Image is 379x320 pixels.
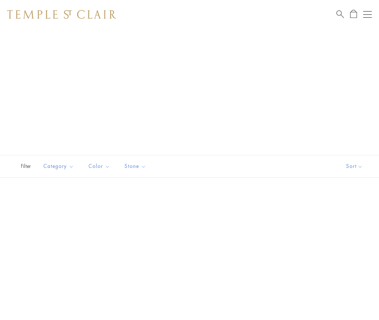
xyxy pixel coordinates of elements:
[7,10,116,19] img: Temple St. Clair
[83,158,116,174] button: Color
[363,10,372,19] button: Open navigation
[330,155,379,177] button: Show sort by
[40,162,79,171] span: Category
[121,162,152,171] span: Stone
[336,10,344,19] a: Search
[350,10,357,19] a: Open Shopping Bag
[119,158,152,174] button: Stone
[85,162,116,171] span: Color
[38,158,79,174] button: Category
